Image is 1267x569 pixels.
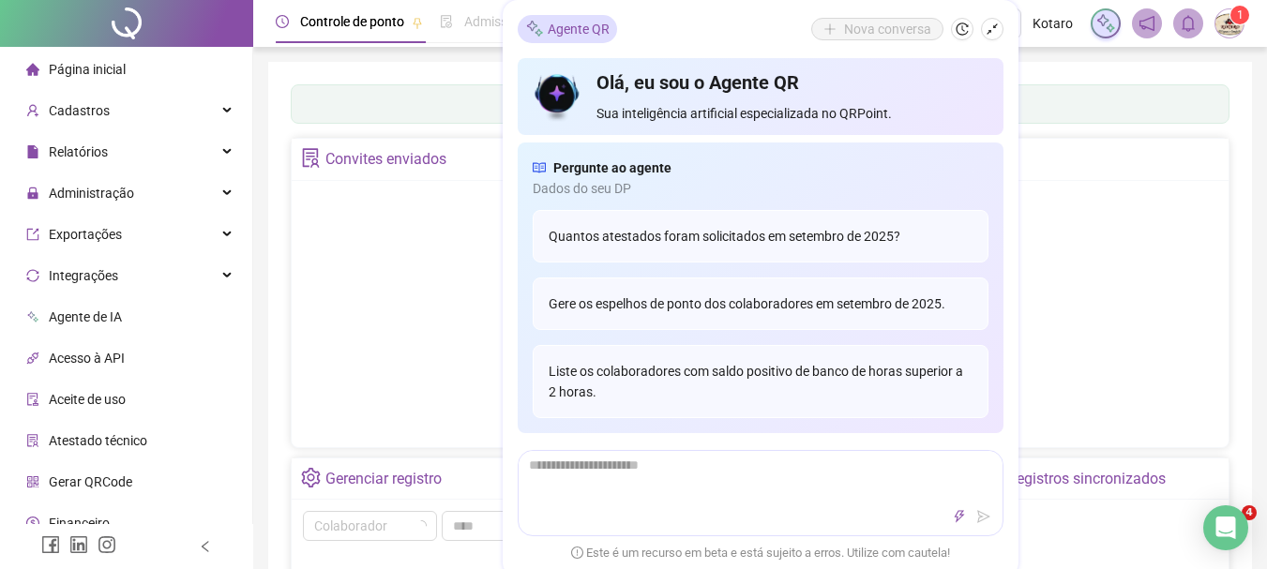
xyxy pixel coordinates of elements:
span: Controle de ponto [300,14,404,29]
span: Página inicial [49,62,126,77]
span: Administração [49,186,134,201]
span: Relatórios [49,144,108,159]
h4: Olá, eu sou o Agente QR [596,69,988,96]
div: Convites enviados [325,143,446,175]
span: Sua inteligência artificial especializada no QRPoint. [596,103,988,124]
span: solution [26,434,39,447]
span: Agente de IA [49,309,122,324]
span: exclamation-circle [571,547,583,559]
span: loading [415,520,427,532]
span: linkedin [69,535,88,554]
span: read [533,157,546,178]
span: 1 [1237,8,1244,22]
span: Este é um recurso em beta e está sujeito a erros. Utilize com cautela! [571,544,950,562]
div: Open Intercom Messenger [1203,505,1248,550]
span: Atestado técnico [49,433,147,448]
span: Integrações [49,268,118,283]
span: api [26,352,39,365]
sup: Atualize o seu contato no menu Meus Dados [1230,6,1249,24]
span: bell [1180,15,1197,32]
div: Últimos registros sincronizados [958,463,1166,495]
button: thunderbolt [948,505,971,528]
span: Cadastros [49,103,110,118]
span: Aceite de uso [49,392,126,407]
span: audit [26,393,39,406]
span: clock-circle [276,15,289,28]
span: Pergunte ao agente [553,157,671,178]
span: thunderbolt [953,510,966,523]
span: home [26,63,39,76]
div: Liste os colaboradores com saldo positivo de banco de horas superior a 2 horas. [533,345,988,418]
span: export [26,228,39,241]
img: icon [533,69,582,124]
img: sparkle-icon.fc2bf0ac1784a2077858766a79e2daf3.svg [1095,13,1116,34]
span: file-done [440,15,453,28]
span: Kotaro [1033,13,1073,34]
span: left [199,540,212,553]
span: file [26,145,39,158]
img: sparkle-icon.fc2bf0ac1784a2077858766a79e2daf3.svg [525,20,544,39]
span: notification [1139,15,1155,32]
div: Agente QR [518,15,617,43]
span: instagram [98,535,116,554]
span: Gerar QRCode [49,474,132,489]
div: Quantos atestados foram solicitados em setembro de 2025? [533,210,988,262]
span: user-add [26,104,39,117]
span: shrink [986,22,999,36]
button: send [973,505,995,528]
button: Nova conversa [811,18,943,40]
span: sync [26,269,39,282]
span: Financeiro [49,516,110,531]
span: Admissão digital [464,14,561,29]
div: Gerenciar registro [325,463,442,495]
span: facebook [41,535,60,554]
span: history [956,22,969,36]
span: pushpin [412,17,423,28]
div: Gere os espelhos de ponto dos colaboradores em setembro de 2025. [533,277,988,330]
span: setting [301,468,321,487]
span: qrcode [26,475,39,488]
span: Dados do seu DP [533,178,988,199]
span: Exportações [49,227,122,242]
span: Acesso à API [49,351,125,366]
span: 4 [1242,505,1257,520]
img: 31925 [1215,9,1244,37]
span: solution [301,148,321,168]
span: dollar [26,517,39,530]
span: lock [26,187,39,200]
